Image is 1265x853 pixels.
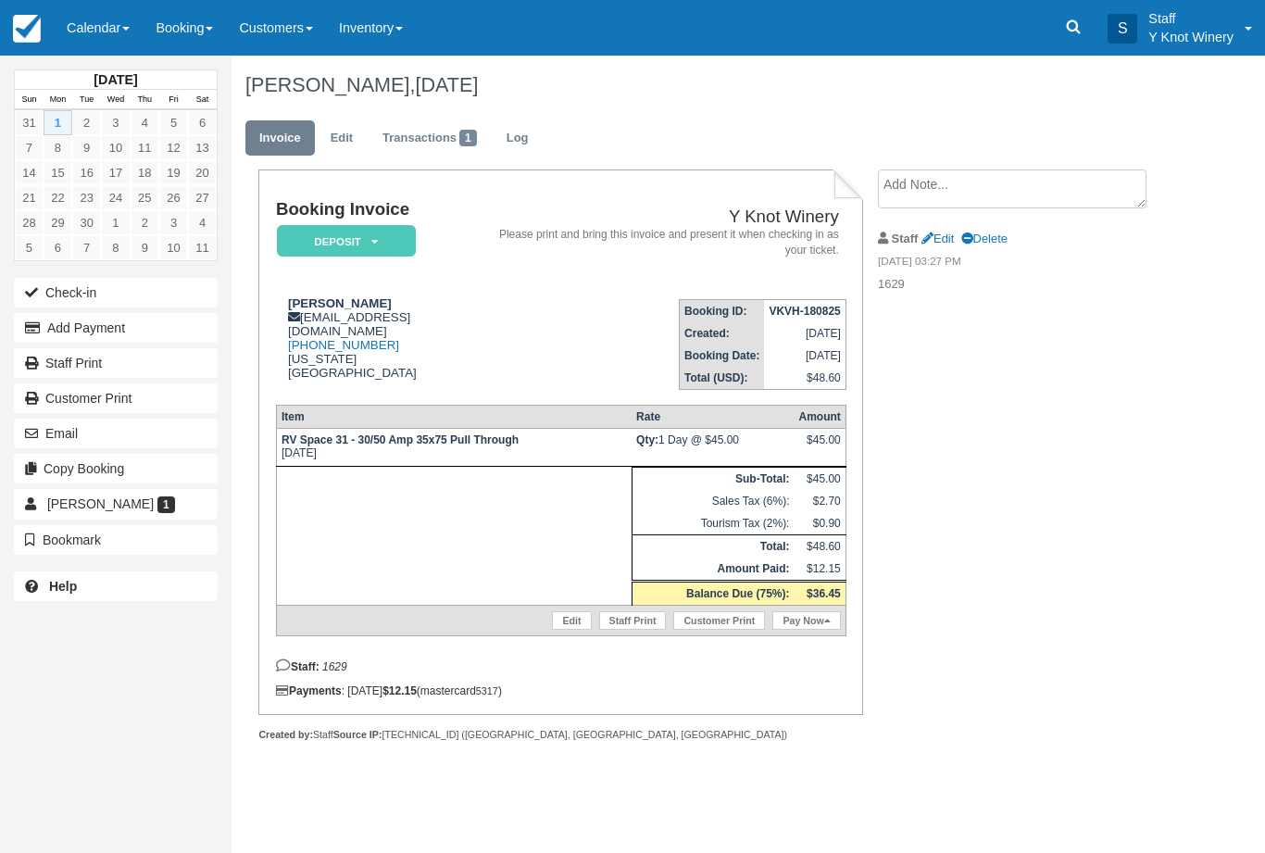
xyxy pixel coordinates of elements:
a: Staff Print [599,611,667,630]
td: [DATE] [764,322,845,345]
strong: Qty [636,433,658,446]
a: 13 [188,135,217,160]
th: Fri [159,90,188,110]
th: Total (USD): [680,367,765,390]
em: Deposit [277,225,416,257]
a: 3 [101,110,130,135]
th: Amount Paid: [632,558,794,582]
a: 24 [101,185,130,210]
a: 21 [15,185,44,210]
a: 3 [159,210,188,235]
div: Staff [TECHNICAL_ID] ([GEOGRAPHIC_DATA], [GEOGRAPHIC_DATA], [GEOGRAPHIC_DATA]) [258,728,863,742]
a: 19 [159,160,188,185]
a: 7 [15,135,44,160]
p: Y Knot Winery [1148,28,1234,46]
td: 1 Day @ $45.00 [632,429,794,467]
a: 16 [72,160,101,185]
a: 11 [188,235,217,260]
a: 10 [159,235,188,260]
a: 31 [15,110,44,135]
small: 5317 [476,685,498,696]
th: Total: [632,535,794,558]
a: Deposit [276,224,409,258]
th: Created: [680,322,765,345]
a: 8 [44,135,72,160]
a: Delete [961,232,1008,245]
h1: [PERSON_NAME], [245,74,1167,96]
strong: [DATE] [94,72,137,87]
a: Log [493,120,543,157]
th: Booking ID: [680,300,765,323]
a: 10 [101,135,130,160]
a: 8 [101,235,130,260]
td: $2.70 [794,490,845,512]
a: 20 [188,160,217,185]
address: Please print and bring this invoice and present it when checking in as your ticket. [499,227,839,258]
td: $12.15 [794,558,845,582]
a: [PERSON_NAME] 1 [14,489,218,519]
td: $45.00 [794,468,845,491]
th: Item [276,406,632,429]
a: 9 [72,135,101,160]
strong: Source IP: [333,729,382,740]
a: 5 [159,110,188,135]
a: Customer Print [673,611,765,630]
b: Help [49,579,77,594]
em: 1629 [322,660,347,673]
strong: Payments [276,684,342,697]
a: Edit [921,232,954,245]
a: Pay Now [772,611,840,630]
td: [DATE] [276,429,632,467]
a: 5 [15,235,44,260]
div: [EMAIL_ADDRESS][DOMAIN_NAME] [US_STATE] [GEOGRAPHIC_DATA] [276,296,492,380]
span: 1 [459,130,477,146]
td: Tourism Tax (2%): [632,512,794,535]
a: 12 [159,135,188,160]
td: $48.60 [794,535,845,558]
h2: Y Knot Winery [499,207,839,227]
th: Booking Date: [680,345,765,367]
td: $48.60 [764,367,845,390]
button: Check-in [14,278,218,307]
td: Sales Tax (6%): [632,490,794,512]
p: 1629 [878,276,1167,294]
span: 1 [157,496,175,513]
strong: Staff [892,232,919,245]
th: Wed [101,90,130,110]
a: 18 [131,160,159,185]
em: [DATE] 03:27 PM [878,254,1167,274]
button: Copy Booking [14,454,218,483]
a: 6 [44,235,72,260]
div: S [1108,14,1137,44]
a: 4 [131,110,159,135]
button: Add Payment [14,313,218,343]
div: $45.00 [798,433,840,461]
th: Sub-Total: [632,468,794,491]
a: 23 [72,185,101,210]
th: Tue [72,90,101,110]
th: Sat [188,90,217,110]
a: 6 [188,110,217,135]
strong: Created by: [258,729,313,740]
a: 2 [131,210,159,235]
td: $0.90 [794,512,845,535]
a: 30 [72,210,101,235]
a: 4 [188,210,217,235]
a: Transactions1 [369,120,491,157]
a: Edit [552,611,591,630]
th: Balance Due (75%): [632,582,794,606]
div: : [DATE] (mastercard ) [276,684,846,697]
strong: Staff: [276,660,319,673]
a: Customer Print [14,383,218,413]
a: 22 [44,185,72,210]
th: Rate [632,406,794,429]
a: 1 [101,210,130,235]
a: Help [14,571,218,601]
a: 25 [131,185,159,210]
a: Edit [317,120,367,157]
h1: Booking Invoice [276,200,492,220]
button: Email [14,419,218,448]
img: checkfront-main-nav-mini-logo.png [13,15,41,43]
span: [PERSON_NAME] [47,496,154,511]
th: Amount [794,406,845,429]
